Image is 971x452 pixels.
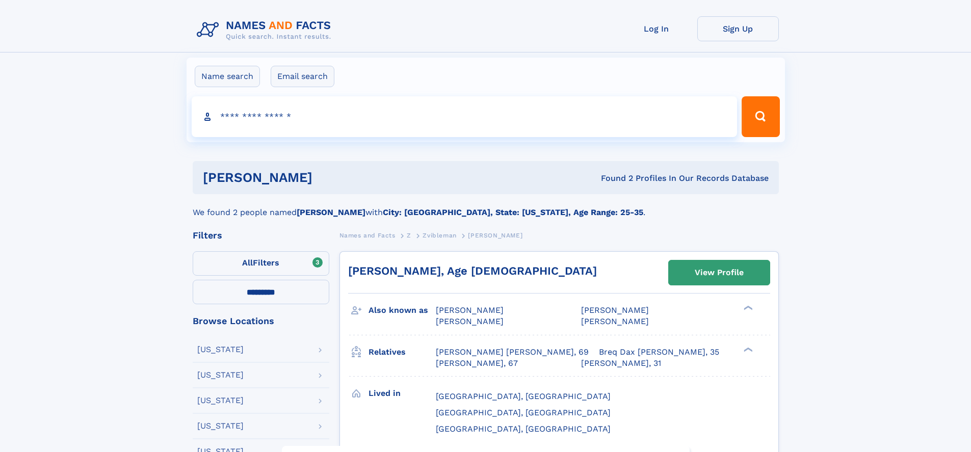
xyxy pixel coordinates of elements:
[436,347,589,358] a: [PERSON_NAME] [PERSON_NAME], 69
[599,347,719,358] a: Breq Dax [PERSON_NAME], 35
[369,385,436,402] h3: Lived in
[423,232,456,239] span: Zvibleman
[348,264,597,277] a: [PERSON_NAME], Age [DEMOGRAPHIC_DATA]
[369,302,436,319] h3: Also known as
[741,346,753,353] div: ❯
[197,422,244,430] div: [US_STATE]
[193,231,329,240] div: Filters
[436,305,504,315] span: [PERSON_NAME]
[468,232,522,239] span: [PERSON_NAME]
[695,261,744,284] div: View Profile
[193,194,779,219] div: We found 2 people named with .
[407,229,411,242] a: Z
[197,345,244,354] div: [US_STATE]
[581,358,661,369] a: [PERSON_NAME], 31
[423,229,456,242] a: Zvibleman
[193,16,339,44] img: Logo Names and Facts
[697,16,779,41] a: Sign Up
[339,229,396,242] a: Names and Facts
[195,66,260,87] label: Name search
[436,358,518,369] a: [PERSON_NAME], 67
[407,232,411,239] span: Z
[457,173,769,184] div: Found 2 Profiles In Our Records Database
[192,96,738,137] input: search input
[669,260,770,285] a: View Profile
[242,258,253,268] span: All
[369,343,436,361] h3: Relatives
[742,96,779,137] button: Search Button
[297,207,365,217] b: [PERSON_NAME]
[193,251,329,276] label: Filters
[436,316,504,326] span: [PERSON_NAME]
[271,66,334,87] label: Email search
[203,171,457,184] h1: [PERSON_NAME]
[436,424,611,434] span: [GEOGRAPHIC_DATA], [GEOGRAPHIC_DATA]
[193,316,329,326] div: Browse Locations
[197,396,244,405] div: [US_STATE]
[436,408,611,417] span: [GEOGRAPHIC_DATA], [GEOGRAPHIC_DATA]
[383,207,643,217] b: City: [GEOGRAPHIC_DATA], State: [US_STATE], Age Range: 25-35
[616,16,697,41] a: Log In
[581,305,649,315] span: [PERSON_NAME]
[581,316,649,326] span: [PERSON_NAME]
[741,305,753,311] div: ❯
[436,391,611,401] span: [GEOGRAPHIC_DATA], [GEOGRAPHIC_DATA]
[197,371,244,379] div: [US_STATE]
